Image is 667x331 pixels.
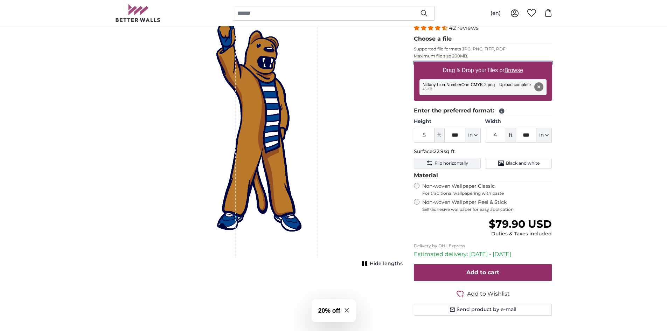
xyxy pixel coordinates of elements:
[414,171,552,180] legend: Material
[485,158,552,168] button: Black and white
[435,128,444,143] span: ft
[414,243,552,249] p: Delivery by DHL Express
[485,7,506,20] button: (en)
[414,25,449,31] span: 4.38 stars
[506,128,516,143] span: ft
[414,250,552,258] p: Estimated delivery: [DATE] - [DATE]
[489,218,552,230] span: $79.90 USD
[360,259,403,269] button: Hide lengths
[414,289,552,298] button: Add to Wishlist
[449,25,479,31] span: 42 reviews
[506,160,540,166] span: Black and white
[485,118,552,125] label: Width
[414,158,481,168] button: Flip horizontally
[414,264,552,281] button: Add to cart
[434,148,455,154] span: 22.9sq ft
[414,35,552,43] legend: Choose a file
[465,128,481,143] button: in
[466,269,499,276] span: Add to cart
[422,191,552,196] span: For traditional wallpapering with paste
[414,53,552,59] p: Maximum file size 200MB.
[370,260,403,267] span: Hide lengths
[440,63,526,77] label: Drag & Drop your files or
[422,183,552,196] label: Non-woven Wallpaper Classic
[115,4,161,22] img: Betterwalls
[422,199,552,212] label: Non-woven Wallpaper Peel & Stick
[414,106,552,115] legend: Enter the preferred format:
[505,67,523,73] u: Browse
[414,304,552,316] button: Send product by e-mail
[539,132,544,139] span: in
[435,160,468,166] span: Flip horizontally
[536,128,552,143] button: in
[489,230,552,237] div: Duties & Taxes included
[468,132,473,139] span: in
[414,46,552,52] p: Supported file formats JPG, PNG, TIFF, PDF
[414,118,481,125] label: Height
[414,148,552,155] p: Surface:
[467,290,510,298] span: Add to Wishlist
[422,207,552,212] span: Self-adhesive wallpaper for easy application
